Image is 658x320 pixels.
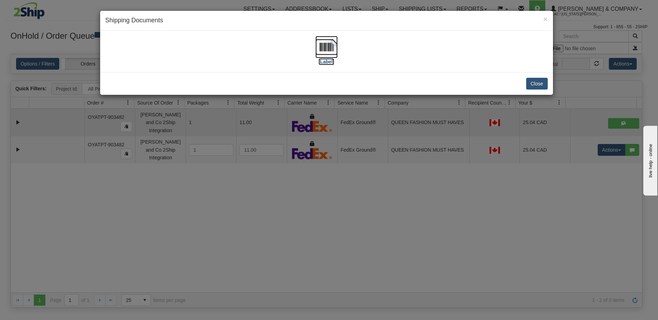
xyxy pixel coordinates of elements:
img: barcode.jpg [315,36,338,58]
iframe: chat widget [642,124,657,196]
a: [Label] [315,44,338,64]
button: Close [543,15,547,23]
label: [Label] [319,58,335,65]
div: live help - online [5,6,65,11]
h4: Shipping Documents [105,16,548,25]
span: × [543,15,547,23]
button: Close [526,78,548,90]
